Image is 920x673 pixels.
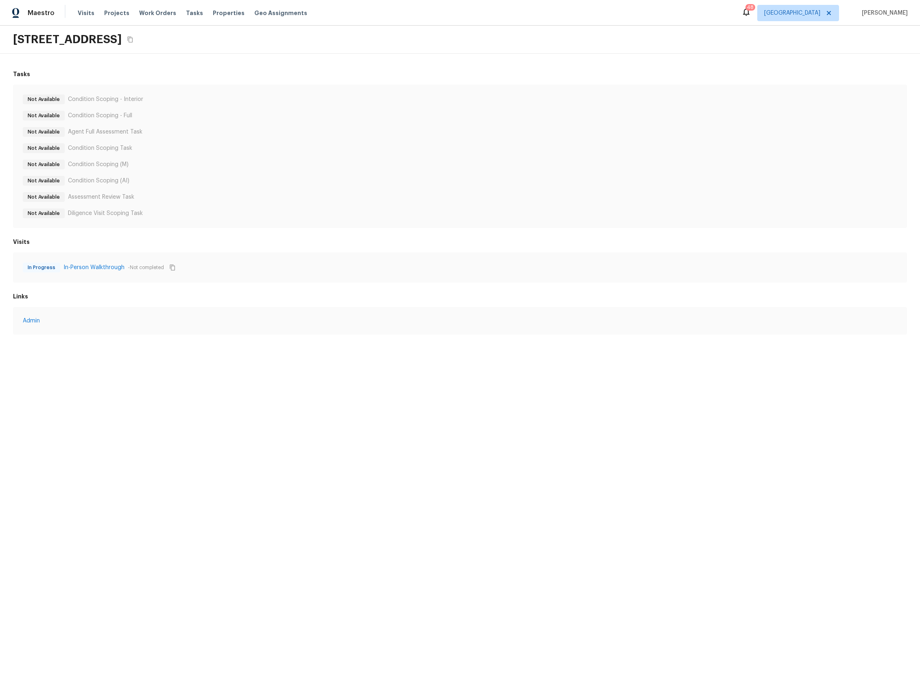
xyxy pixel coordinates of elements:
[24,95,63,103] span: Not Available
[24,209,63,217] span: Not Available
[13,292,907,300] h6: Links
[13,70,907,78] h6: Tasks
[68,193,134,201] p: Assessment Review Task
[68,95,143,103] p: Condition Scoping - Interior
[24,263,59,272] span: In Progress
[24,112,63,120] span: Not Available
[167,262,178,273] button: Copy Visit ID
[68,160,129,169] p: Condition Scoping (M)
[68,112,132,120] p: Condition Scoping - Full
[24,177,63,185] span: Not Available
[13,238,907,246] h6: Visits
[24,160,63,169] span: Not Available
[68,128,142,136] p: Agent Full Assessment Task
[186,10,203,16] span: Tasks
[139,9,176,17] span: Work Orders
[68,144,132,152] p: Condition Scoping Task
[24,193,63,201] span: Not Available
[13,32,122,47] h2: [STREET_ADDRESS]
[213,9,245,17] span: Properties
[78,9,94,17] span: Visits
[24,128,63,136] span: Not Available
[747,3,754,11] div: 48
[128,264,164,271] p: - Not completed
[28,9,55,17] span: Maestro
[24,144,63,152] span: Not Available
[23,317,897,325] a: Admin
[859,9,908,17] span: [PERSON_NAME]
[63,263,125,272] a: In-Person Walkthrough
[104,9,129,17] span: Projects
[68,177,129,185] p: Condition Scoping (AI)
[764,9,820,17] span: [GEOGRAPHIC_DATA]
[125,34,135,45] button: Copy Address
[254,9,307,17] span: Geo Assignments
[68,209,143,217] p: Diligence Visit Scoping Task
